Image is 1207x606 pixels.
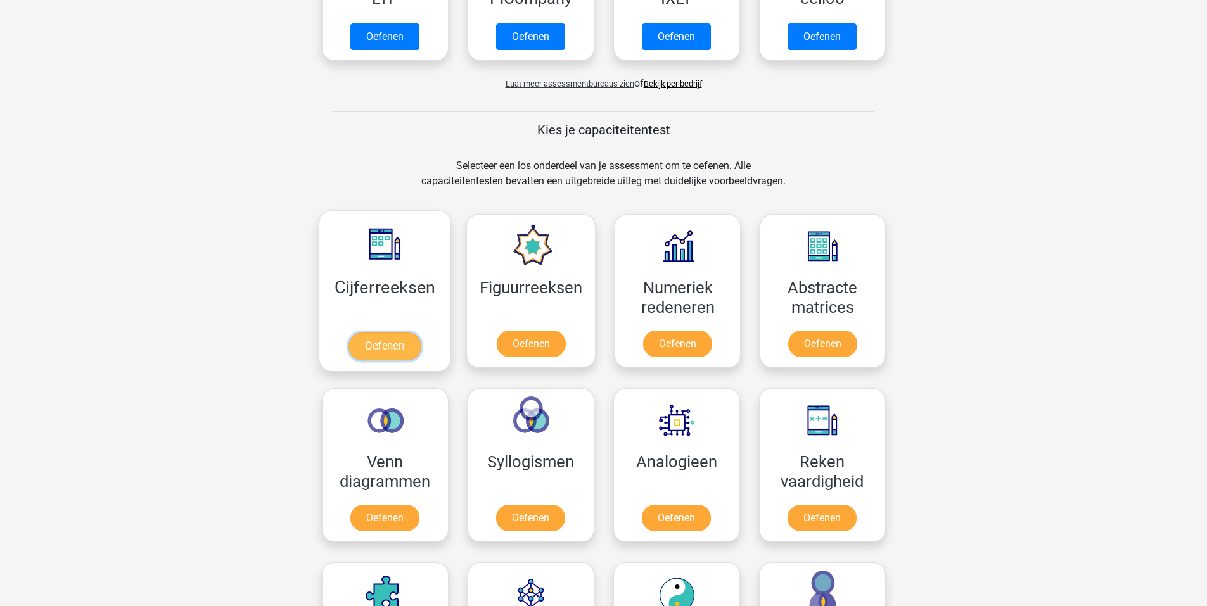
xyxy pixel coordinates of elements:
a: Oefenen [350,505,419,531]
a: Oefenen [643,331,712,357]
a: Oefenen [642,23,711,50]
a: Oefenen [788,331,857,357]
a: Oefenen [496,23,565,50]
a: Bekijk per bedrijf [644,79,702,89]
a: Oefenen [350,23,419,50]
div: Selecteer een los onderdeel van je assessment om te oefenen. Alle capaciteitentesten bevatten een... [409,158,798,204]
a: Oefenen [788,23,857,50]
h5: Kies je capaciteitentest [333,122,874,137]
a: Oefenen [496,505,565,531]
a: Oefenen [497,331,566,357]
a: Oefenen [348,332,421,360]
span: Laat meer assessmentbureaus zien [506,79,634,89]
div: of [312,66,895,91]
a: Oefenen [788,505,857,531]
a: Oefenen [642,505,711,531]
